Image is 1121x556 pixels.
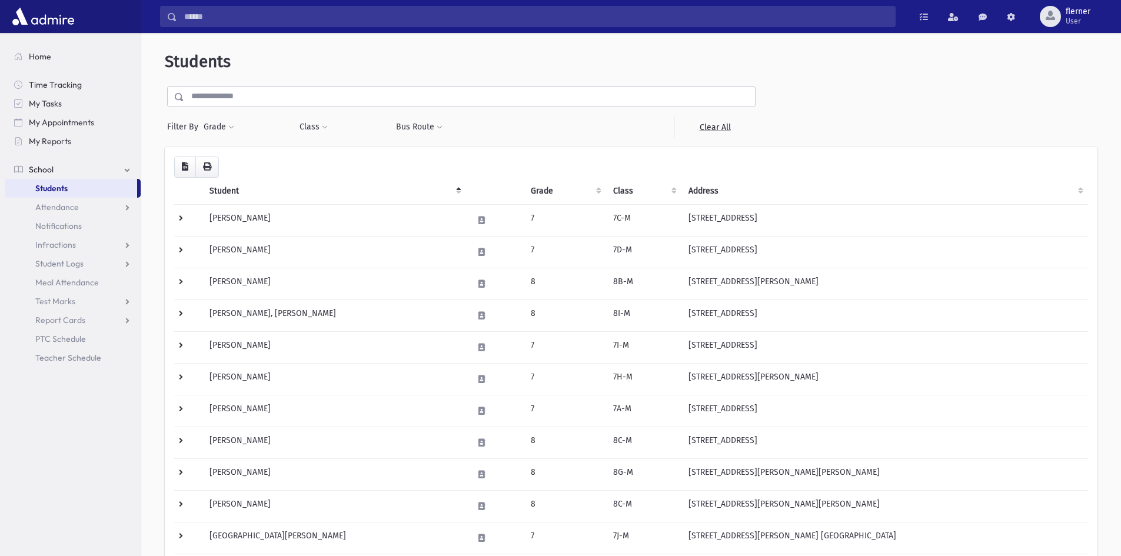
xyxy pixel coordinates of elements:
[29,79,82,90] span: Time Tracking
[681,268,1088,299] td: [STREET_ADDRESS][PERSON_NAME]
[35,277,99,288] span: Meal Attendance
[35,352,101,363] span: Teacher Schedule
[681,236,1088,268] td: [STREET_ADDRESS]
[177,6,895,27] input: Search
[681,299,1088,331] td: [STREET_ADDRESS]
[299,116,328,138] button: Class
[165,52,231,71] span: Students
[1066,16,1090,26] span: User
[202,236,466,268] td: [PERSON_NAME]
[202,458,466,490] td: [PERSON_NAME]
[5,254,141,273] a: Student Logs
[395,116,443,138] button: Bus Route
[681,427,1088,458] td: [STREET_ADDRESS]
[524,178,606,205] th: Grade: activate to sort column ascending
[524,363,606,395] td: 7
[35,221,82,231] span: Notifications
[1066,7,1090,16] span: flerner
[5,75,141,94] a: Time Tracking
[35,315,85,325] span: Report Cards
[9,5,77,28] img: AdmirePro
[35,239,76,250] span: Infractions
[202,395,466,427] td: [PERSON_NAME]
[29,117,94,128] span: My Appointments
[202,522,466,554] td: [GEOGRAPHIC_DATA][PERSON_NAME]
[524,458,606,490] td: 8
[203,116,235,138] button: Grade
[35,202,79,212] span: Attendance
[681,395,1088,427] td: [STREET_ADDRESS]
[29,164,54,175] span: School
[681,522,1088,554] td: [STREET_ADDRESS][PERSON_NAME] [GEOGRAPHIC_DATA]
[524,395,606,427] td: 7
[5,235,141,254] a: Infractions
[681,363,1088,395] td: [STREET_ADDRESS][PERSON_NAME]
[5,160,141,179] a: School
[5,113,141,132] a: My Appointments
[681,178,1088,205] th: Address: activate to sort column ascending
[202,490,466,522] td: [PERSON_NAME]
[202,331,466,363] td: [PERSON_NAME]
[5,329,141,348] a: PTC Schedule
[29,98,62,109] span: My Tasks
[5,47,141,66] a: Home
[606,236,681,268] td: 7D-M
[681,458,1088,490] td: [STREET_ADDRESS][PERSON_NAME][PERSON_NAME]
[202,204,466,236] td: [PERSON_NAME]
[195,157,219,178] button: Print
[5,94,141,113] a: My Tasks
[606,458,681,490] td: 8G-M
[202,299,466,331] td: [PERSON_NAME], [PERSON_NAME]
[681,490,1088,522] td: [STREET_ADDRESS][PERSON_NAME][PERSON_NAME]
[202,268,466,299] td: [PERSON_NAME]
[5,217,141,235] a: Notifications
[606,268,681,299] td: 8B-M
[5,273,141,292] a: Meal Attendance
[35,258,84,269] span: Student Logs
[202,427,466,458] td: [PERSON_NAME]
[606,395,681,427] td: 7A-M
[29,51,51,62] span: Home
[5,179,137,198] a: Students
[606,331,681,363] td: 7I-M
[167,121,203,133] span: Filter By
[524,427,606,458] td: 8
[174,157,196,178] button: CSV
[606,522,681,554] td: 7J-M
[606,363,681,395] td: 7H-M
[35,296,75,307] span: Test Marks
[5,348,141,367] a: Teacher Schedule
[202,363,466,395] td: [PERSON_NAME]
[606,427,681,458] td: 8C-M
[5,132,141,151] a: My Reports
[5,311,141,329] a: Report Cards
[5,292,141,311] a: Test Marks
[5,198,141,217] a: Attendance
[524,236,606,268] td: 7
[606,299,681,331] td: 8I-M
[606,178,681,205] th: Class: activate to sort column ascending
[681,204,1088,236] td: [STREET_ADDRESS]
[681,331,1088,363] td: [STREET_ADDRESS]
[524,204,606,236] td: 7
[674,116,756,138] a: Clear All
[524,299,606,331] td: 8
[524,268,606,299] td: 8
[524,490,606,522] td: 8
[29,136,71,147] span: My Reports
[606,490,681,522] td: 8C-M
[606,204,681,236] td: 7C-M
[524,522,606,554] td: 7
[35,183,68,194] span: Students
[202,178,466,205] th: Student: activate to sort column descending
[524,331,606,363] td: 7
[35,334,86,344] span: PTC Schedule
